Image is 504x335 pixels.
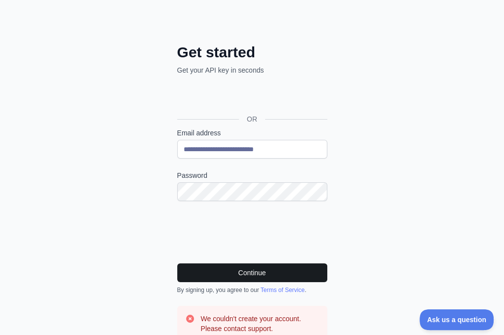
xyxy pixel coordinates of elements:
iframe: reCAPTCHA [177,213,327,251]
iframe: Toggle Customer Support [420,309,494,330]
label: Email address [177,128,327,138]
a: Terms of Service [261,287,305,293]
div: By signing up, you agree to our . [177,286,327,294]
h2: Get started [177,43,327,61]
iframe: Sign in with Google Button [172,86,330,108]
h3: We couldn't create your account. Please contact support. [201,314,319,334]
p: Get your API key in seconds [177,65,327,75]
label: Password [177,170,327,180]
span: OR [239,114,265,124]
button: Continue [177,263,327,282]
